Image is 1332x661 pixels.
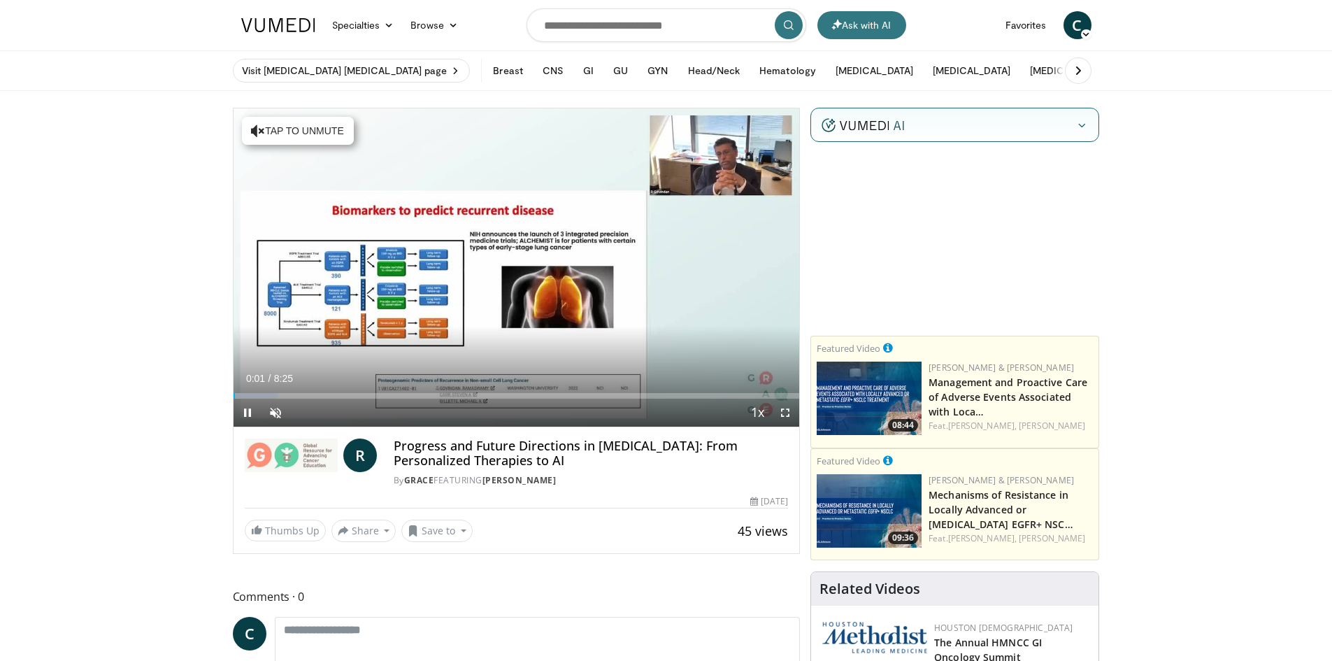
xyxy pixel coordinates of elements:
a: Favorites [997,11,1055,39]
a: Management and Proactive Care of Adverse Events Associated with Loca… [929,376,1087,418]
a: Specialties [324,11,403,39]
img: 84252362-9178-4a34-866d-0e9c845de9ea.jpeg.150x105_q85_crop-smart_upscale.jpg [817,474,922,548]
a: 09:36 [817,474,922,548]
a: C [1064,11,1091,39]
small: Featured Video [817,342,880,355]
a: Browse [402,11,466,39]
div: [DATE] [750,495,788,508]
button: GI [575,57,602,85]
button: Ask with AI [817,11,906,39]
a: GRACE [404,474,434,486]
button: Pause [234,399,262,427]
button: Unmute [262,399,289,427]
span: 45 views [738,523,788,539]
span: 08:44 [888,419,918,432]
img: VuMedi Logo [241,18,315,32]
div: Feat. [929,420,1093,432]
h4: Progress and Future Directions in [MEDICAL_DATA]: From Personalized Therapies to AI [394,439,788,469]
a: [PERSON_NAME], [948,532,1017,544]
iframe: Advertisement [850,152,1060,327]
button: Breast [485,57,531,85]
button: CNS [534,57,572,85]
a: [PERSON_NAME] & [PERSON_NAME] [929,362,1074,374]
a: [PERSON_NAME] & [PERSON_NAME] [929,474,1074,486]
a: 08:44 [817,362,922,435]
a: [PERSON_NAME] [482,474,557,486]
video-js: Video Player [234,108,800,427]
span: 09:36 [888,532,918,544]
button: GU [605,57,636,85]
img: vumedi-ai-logo.v2.svg [822,118,904,132]
small: Featured Video [817,455,880,467]
button: Playback Rate [743,399,771,427]
button: Tap to unmute [242,117,354,145]
img: 5e4488cc-e109-4a4e-9fd9-73bb9237ee91.png.150x105_q85_autocrop_double_scale_upscale_version-0.2.png [822,622,927,653]
button: Fullscreen [771,399,799,427]
button: [MEDICAL_DATA] [924,57,1019,85]
button: Head/Neck [680,57,749,85]
a: [PERSON_NAME] [1019,420,1085,432]
button: GYN [639,57,676,85]
span: Comments 0 [233,588,801,606]
div: By FEATURING [394,474,788,487]
a: [PERSON_NAME], [948,420,1017,432]
div: Feat. [929,532,1093,545]
a: Mechanisms of Resistance in Locally Advanced or [MEDICAL_DATA] EGFR+ NSC… [929,488,1073,531]
span: 0:01 [246,373,265,384]
span: 8:25 [274,373,293,384]
a: Houston [DEMOGRAPHIC_DATA] [934,622,1073,634]
button: [MEDICAL_DATA] [827,57,922,85]
span: / [268,373,271,384]
a: [PERSON_NAME] [1019,532,1085,544]
button: Hematology [751,57,824,85]
button: [MEDICAL_DATA] [1022,57,1116,85]
button: Save to [401,520,473,542]
a: Thumbs Up [245,520,326,541]
a: R [343,439,377,472]
a: C [233,617,266,651]
h4: Related Videos [819,581,920,597]
button: Share [331,520,396,542]
img: da83c334-4152-4ba6-9247-1d012afa50e5.jpeg.150x105_q85_crop-smart_upscale.jpg [817,362,922,435]
div: Progress Bar [234,393,800,399]
img: GRACE [245,439,338,472]
input: Search topics, interventions [527,8,806,42]
a: Visit [MEDICAL_DATA] [MEDICAL_DATA] page [233,59,471,83]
